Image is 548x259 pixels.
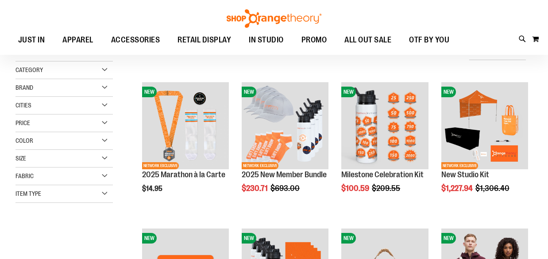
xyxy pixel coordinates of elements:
[15,172,34,179] span: Fabric
[142,185,164,193] span: $14.95
[15,150,113,168] div: Size
[15,66,43,73] span: Category
[372,184,401,193] span: $209.55
[15,84,33,91] span: Brand
[441,233,456,244] span: NEW
[301,30,327,50] span: PROMO
[242,170,327,179] a: 2025 New Member Bundle
[441,87,456,97] span: NEW
[242,82,328,170] a: 2025 New Member BundleNEWNETWORK EXCLUSIVE
[441,82,528,169] img: New Studio Kit
[344,30,391,50] span: ALL OUT SALE
[15,132,113,150] div: Color
[142,170,225,179] a: 2025 Marathon à la Carte
[409,30,449,50] span: OTF BY YOU
[15,97,113,114] div: Cities
[15,168,113,185] div: Fabric
[341,184,370,193] span: $100.59
[142,162,179,169] span: NETWORK EXCLUSIVE
[270,184,301,193] span: $693.00
[341,82,428,169] img: Milestone Celebration Kit
[237,78,333,215] div: product
[242,87,256,97] span: NEW
[15,61,113,79] div: Category
[475,184,511,193] span: $1,306.40
[341,82,428,170] a: Milestone Celebration KitNEW
[242,82,328,169] img: 2025 New Member Bundle
[341,233,356,244] span: NEW
[441,184,474,193] span: $1,227.94
[437,78,533,215] div: product
[15,190,41,197] span: Item Type
[142,82,229,170] a: 2025 Marathon à la CarteNEWNETWORK EXCLUSIVE
[15,114,113,132] div: Price
[138,78,233,215] div: product
[15,137,33,144] span: Color
[441,170,489,179] a: New Studio Kit
[178,30,231,50] span: RETAIL DISPLAY
[111,30,160,50] span: ACCESSORIES
[225,9,323,28] img: Shop Orangetheory
[15,185,113,203] div: Item Type
[62,30,93,50] span: APPAREL
[15,119,30,126] span: Price
[441,162,478,169] span: NETWORK EXCLUSIVE
[341,170,424,179] a: Milestone Celebration Kit
[18,30,45,50] span: JUST IN
[15,79,113,97] div: Brand
[341,87,356,97] span: NEW
[441,82,528,170] a: New Studio KitNEWNETWORK EXCLUSIVE
[249,30,284,50] span: IN STUDIO
[242,184,269,193] span: $230.71
[337,78,432,215] div: product
[15,102,31,109] span: Cities
[142,233,157,244] span: NEW
[15,155,26,162] span: Size
[242,233,256,244] span: NEW
[242,162,278,169] span: NETWORK EXCLUSIVE
[142,82,229,169] img: 2025 Marathon à la Carte
[142,87,157,97] span: NEW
